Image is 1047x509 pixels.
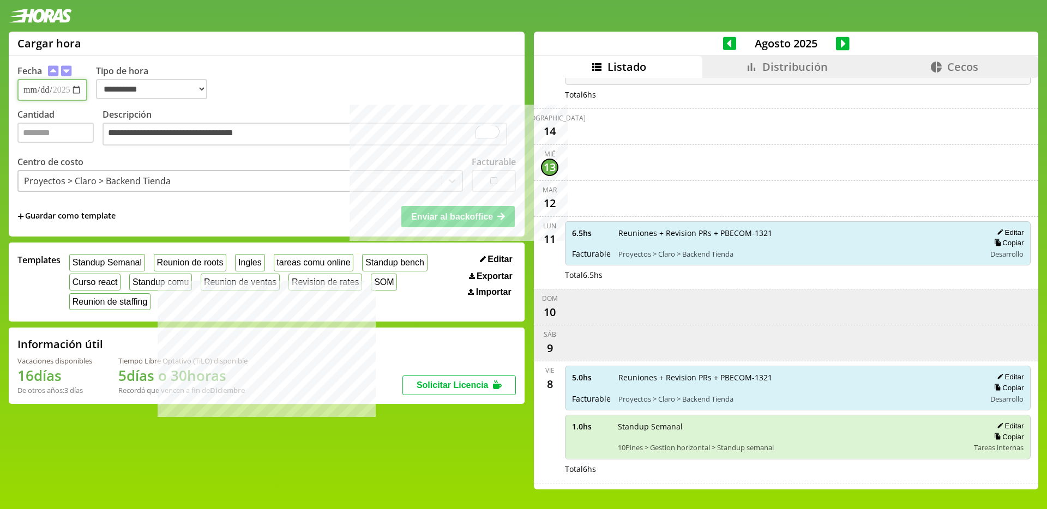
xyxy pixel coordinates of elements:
[991,238,1024,247] button: Copiar
[565,89,1031,100] div: Total 6 hs
[288,274,362,290] button: Revision de rates
[17,156,83,168] label: Centro de costo
[24,175,171,187] div: Proyectos > Claro > Backend Tienda
[572,228,611,238] span: 6.5 hs
[476,287,512,297] span: Importar
[417,380,489,390] span: Solicitar Licencia
[541,231,558,248] div: 11
[17,385,92,395] div: De otros años: 3 días
[534,78,1038,488] div: scrollable content
[618,372,978,383] span: Reuniones + Revision PRs + PBECOM-1321
[514,488,586,497] div: [DEMOGRAPHIC_DATA]
[618,421,966,432] span: Standup Semanal
[572,372,611,383] span: 5.0 hs
[994,372,1024,381] button: Editar
[994,421,1024,431] button: Editar
[514,113,586,123] div: [DEMOGRAPHIC_DATA]
[541,123,558,140] div: 14
[371,274,397,290] button: SOM
[210,385,245,395] b: Diciembre
[9,9,72,23] img: logotipo
[618,249,978,259] span: Proyectos > Claro > Backend Tienda
[607,59,646,74] span: Listado
[472,156,516,168] label: Facturable
[991,383,1024,392] button: Copiar
[17,108,103,148] label: Cantidad
[974,443,1024,452] span: Tareas internas
[17,36,81,51] h1: Cargar hora
[17,366,92,385] h1: 16 días
[736,36,836,51] span: Agosto 2025
[17,337,103,352] h2: Información útil
[17,123,94,143] input: Cantidad
[466,271,516,282] button: Exportar
[572,393,611,404] span: Facturable
[118,366,248,385] h1: 5 días o 30 horas
[565,270,1031,280] div: Total 6.5 hs
[762,59,828,74] span: Distribución
[411,212,493,221] span: Enviar al backoffice
[96,65,216,101] label: Tipo de hora
[17,356,92,366] div: Vacaciones disponibles
[565,464,1031,474] div: Total 6 hs
[541,303,558,320] div: 10
[541,159,558,176] div: 13
[96,79,207,99] select: Tipo de hora
[17,210,24,222] span: +
[274,254,354,271] button: tareas comu online
[17,210,116,222] span: +Guardar como template
[542,294,558,303] div: dom
[402,375,516,395] button: Solicitar Licencia
[118,385,248,395] div: Recordá que vencen a fin de
[129,274,192,290] button: Standup comu
[362,254,427,271] button: Standup bench
[990,249,1024,259] span: Desarrollo
[572,249,611,259] span: Facturable
[477,271,513,281] span: Exportar
[991,432,1024,441] button: Copiar
[17,65,42,77] label: Fecha
[618,228,978,238] span: Reuniones + Revision PRs + PBECOM-1321
[103,108,516,148] label: Descripción
[17,254,61,266] span: Templates
[154,254,226,271] button: Reunion de roots
[543,185,557,195] div: mar
[118,356,248,366] div: Tiempo Libre Optativo (TiLO) disponible
[543,221,556,231] div: lun
[990,394,1024,404] span: Desarrollo
[201,274,280,290] button: Reunion de ventas
[541,375,558,392] div: 8
[618,394,978,404] span: Proyectos > Claro > Backend Tienda
[544,149,556,159] div: mié
[477,254,516,265] button: Editar
[572,421,610,432] span: 1.0 hs
[69,254,145,271] button: Standup Semanal
[994,228,1024,237] button: Editar
[69,274,121,290] button: Curso react
[618,443,966,452] span: 10Pines > Gestion horizontal > Standup semanal
[545,366,555,375] div: vie
[69,293,151,310] button: Reunion de staffing
[103,123,507,146] textarea: To enrich screen reader interactions, please activate Accessibility in Grammarly extension settings
[235,254,264,271] button: Ingles
[541,195,558,212] div: 12
[541,339,558,356] div: 9
[401,206,515,227] button: Enviar al backoffice
[488,254,512,264] span: Editar
[544,330,556,339] div: sáb
[947,59,978,74] span: Cecos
